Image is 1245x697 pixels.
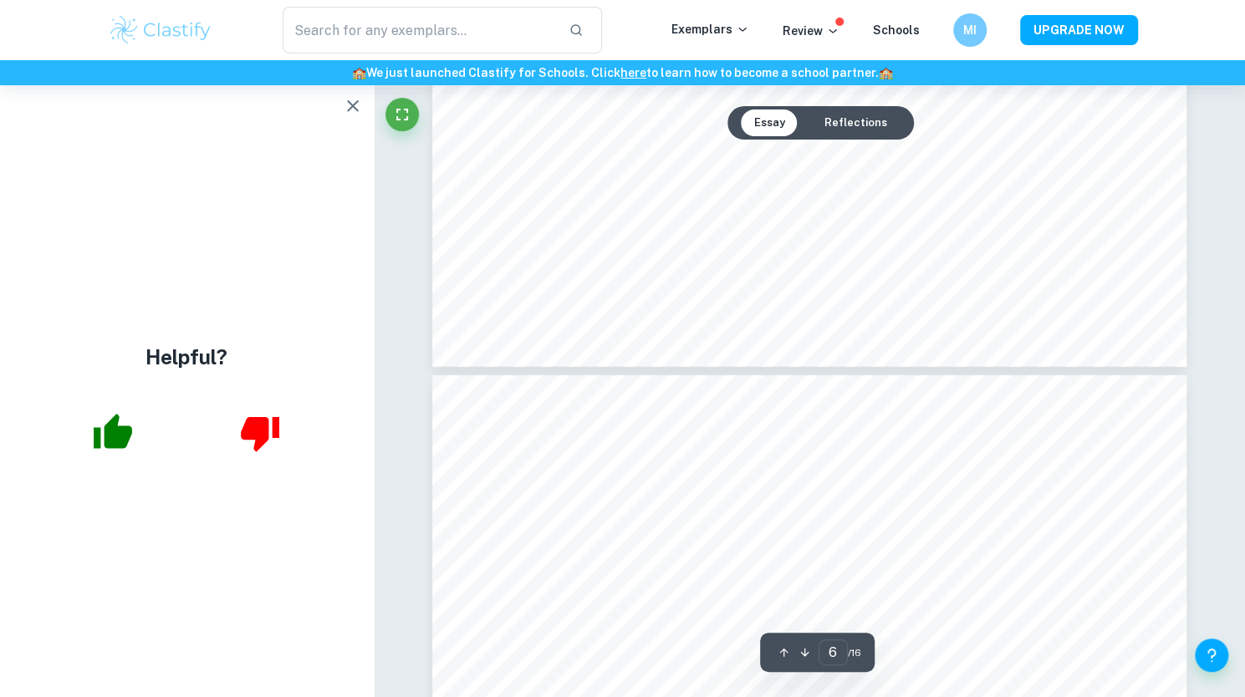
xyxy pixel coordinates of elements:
[108,13,214,47] img: Clastify logo
[352,66,366,79] span: 🏫
[145,342,227,372] h4: Helpful?
[3,64,1242,82] h6: We just launched Clastify for Schools. Click to learn how to become a school partner.
[783,22,839,40] p: Review
[811,109,901,136] button: Reflections
[385,98,419,131] button: Fullscreen
[879,66,893,79] span: 🏫
[953,13,987,47] button: MI
[283,7,556,53] input: Search for any exemplars...
[960,21,979,39] h6: MI
[848,645,861,660] span: / 16
[741,109,799,136] button: Essay
[671,20,749,38] p: Exemplars
[1020,15,1138,45] button: UPGRADE NOW
[620,66,646,79] a: here
[873,23,920,37] a: Schools
[1195,638,1228,672] button: Help and Feedback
